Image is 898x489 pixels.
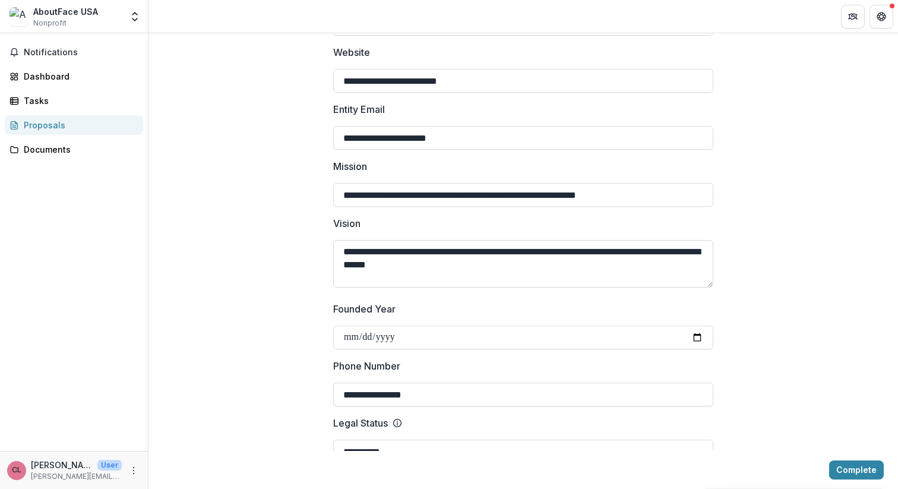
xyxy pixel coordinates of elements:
p: User [97,460,122,471]
div: Proposals [24,119,134,131]
div: Carol LaBranche [12,466,21,474]
button: Get Help [869,5,893,29]
div: Dashboard [24,70,134,83]
div: Documents [24,143,134,156]
p: Founded Year [333,302,396,316]
p: Legal Status [333,416,388,430]
a: Documents [5,140,143,159]
div: AboutFace USA [33,5,98,18]
p: [PERSON_NAME] [31,459,93,471]
a: Tasks [5,91,143,111]
p: Entity Email [333,102,385,116]
a: Dashboard [5,67,143,86]
div: Tasks [24,94,134,107]
button: More [127,463,141,478]
button: Complete [829,460,884,479]
p: [PERSON_NAME][EMAIL_ADDRESS][DOMAIN_NAME] [31,471,122,482]
button: Open entity switcher [127,5,143,29]
p: Mission [333,159,367,173]
span: Notifications [24,48,138,58]
span: Nonprofit [33,18,67,29]
img: AboutFace USA [10,7,29,26]
p: Website [333,45,370,59]
p: Vision [333,216,361,231]
p: Phone Number [333,359,400,373]
a: Proposals [5,115,143,135]
button: Partners [841,5,865,29]
button: Notifications [5,43,143,62]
